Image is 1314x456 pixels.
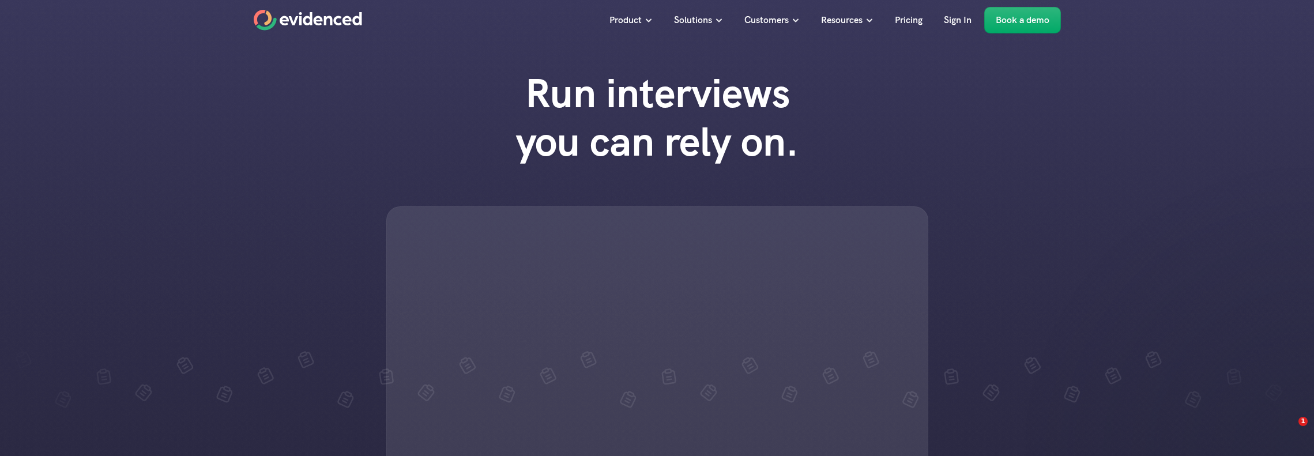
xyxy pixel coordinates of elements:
[886,7,931,33] a: Pricing
[493,69,822,166] h1: Run interviews you can rely on.
[254,10,362,31] a: Home
[609,13,642,28] p: Product
[674,13,712,28] p: Solutions
[744,13,789,28] p: Customers
[935,7,980,33] a: Sign In
[944,13,972,28] p: Sign In
[1298,417,1308,426] span: 1
[984,7,1061,33] a: Book a demo
[996,13,1049,28] p: Book a demo
[1275,417,1302,444] iframe: Intercom live chat
[895,13,923,28] p: Pricing
[821,13,863,28] p: Resources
